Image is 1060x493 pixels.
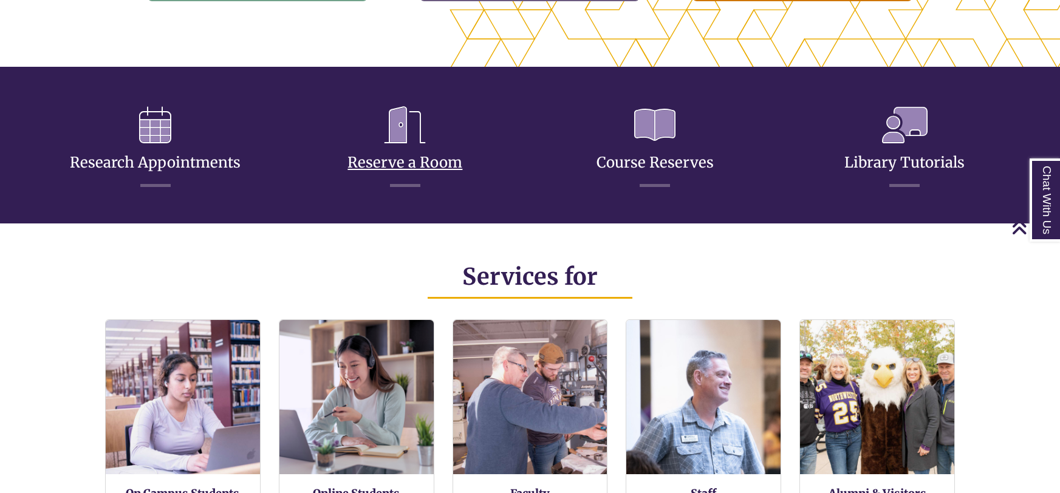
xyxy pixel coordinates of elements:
span: Services for [462,262,598,291]
a: Research Appointments [70,124,241,172]
img: Alumni and Visitors Services [800,320,954,474]
a: Course Reserves [597,124,714,172]
a: Back to Top [1011,219,1057,235]
img: Staff Services [626,320,781,474]
img: On Campus Students Services [106,320,260,474]
a: Reserve a Room [347,124,462,172]
img: Online Students Services [279,320,434,474]
img: Faculty Resources [453,320,607,474]
a: Library Tutorials [844,124,965,172]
